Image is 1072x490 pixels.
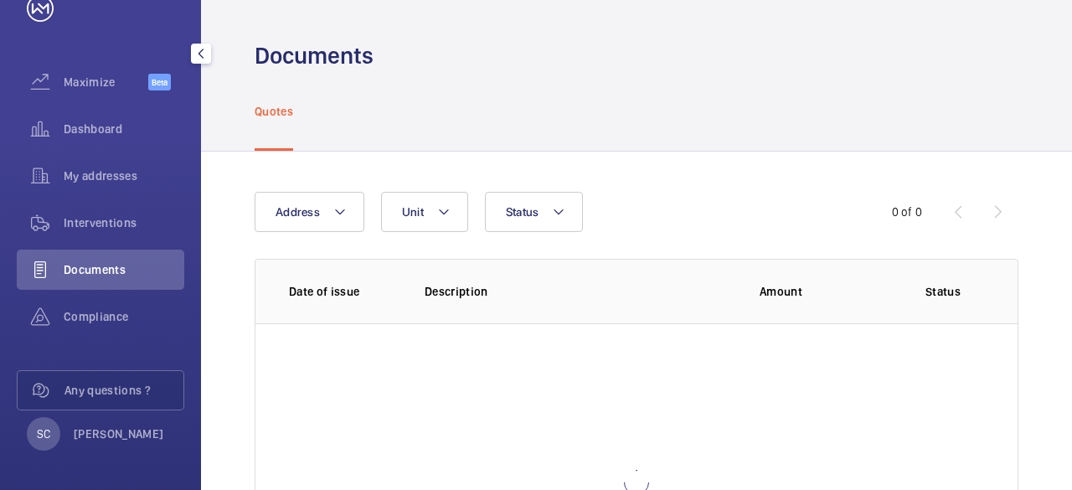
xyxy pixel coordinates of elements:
[255,192,364,232] button: Address
[506,205,539,219] span: Status
[892,204,922,220] div: 0 of 0
[74,426,164,442] p: [PERSON_NAME]
[64,168,184,184] span: My addresses
[64,261,184,278] span: Documents
[902,283,984,300] p: Status
[276,205,320,219] span: Address
[64,121,184,137] span: Dashboard
[402,205,424,219] span: Unit
[289,283,398,300] p: Date of issue
[381,192,468,232] button: Unit
[64,74,148,90] span: Maximize
[64,382,183,399] span: Any questions ?
[64,214,184,231] span: Interventions
[37,426,50,442] p: SC
[485,192,584,232] button: Status
[760,283,875,300] p: Amount
[148,74,171,90] span: Beta
[255,40,374,71] h1: Documents
[425,283,733,300] p: Description
[255,103,293,120] p: Quotes
[64,308,184,325] span: Compliance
